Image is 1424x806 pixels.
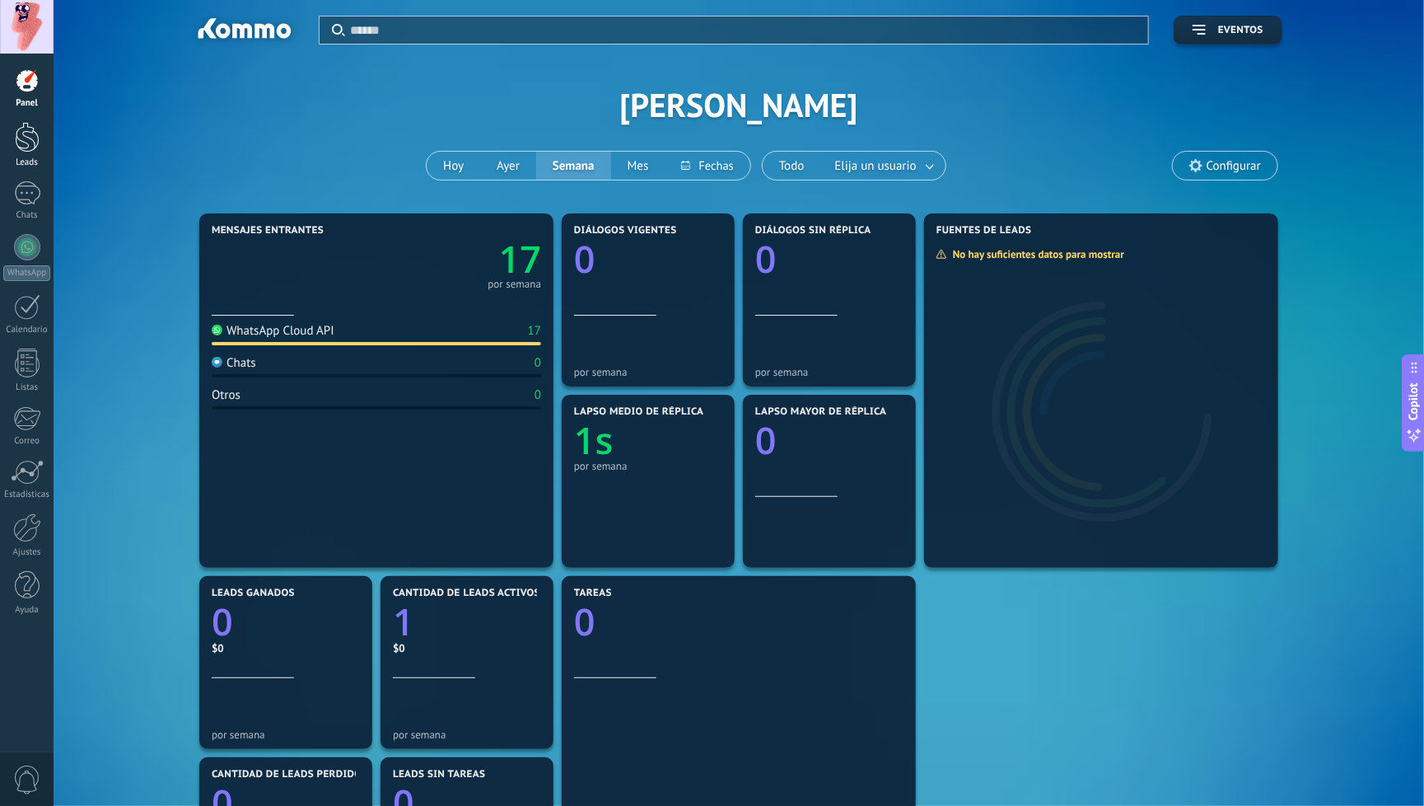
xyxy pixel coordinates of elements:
a: 1 [393,597,541,648]
text: 0 [755,235,777,285]
span: Diálogos vigentes [574,225,677,237]
a: 0 [212,597,360,648]
span: Configurar [1207,159,1261,173]
div: Ajustes [3,547,51,558]
span: Cantidad de leads perdidos [212,769,368,780]
div: Leads [3,157,51,168]
div: Chats [3,210,51,221]
div: WhatsApp [3,265,50,281]
button: Ayer [480,152,536,180]
button: Todo [763,152,821,180]
div: Correo [3,436,51,447]
div: Estadísticas [3,490,51,500]
div: Otros [212,387,240,403]
div: por semana [574,366,722,378]
div: $0 [393,641,541,655]
div: Ayuda [3,605,51,616]
text: 0 [212,597,233,648]
span: Tareas [574,588,612,599]
button: Semana [536,152,611,180]
span: Copilot [1406,383,1422,421]
a: 17 [376,235,541,285]
div: Panel [3,98,51,109]
div: WhatsApp Cloud API [212,323,334,339]
button: Hoy [427,152,480,180]
span: Leads sin tareas [393,769,485,780]
button: Fechas [665,152,749,180]
button: Mes [611,152,665,180]
text: 0 [574,597,595,648]
a: 0 [574,597,903,648]
div: 17 [528,323,541,339]
div: por semana [393,729,541,741]
span: Lapso medio de réplica [574,406,704,418]
span: Cantidad de leads activos [393,588,540,599]
text: 1s [574,416,614,466]
img: WhatsApp Cloud API [212,325,222,335]
img: Chats [212,357,222,368]
span: Eventos [1218,25,1263,36]
div: por semana [488,280,541,288]
text: 1 [393,597,414,648]
span: Elija un usuario [832,155,920,177]
div: $0 [212,641,360,655]
div: Calendario [3,325,51,335]
div: por semana [755,366,903,378]
span: Leads ganados [212,588,295,599]
button: Elija un usuario [821,152,945,180]
span: Diálogos sin réplica [755,225,871,237]
div: No hay suficientes datos para mostrar [936,247,1136,261]
text: 17 [499,235,541,285]
span: Mensajes entrantes [212,225,324,237]
div: Chats [212,355,256,371]
div: 0 [535,387,541,403]
text: 0 [574,235,595,285]
span: Fuentes de leads [936,225,1032,237]
button: Eventos [1174,16,1282,45]
div: 0 [535,355,541,371]
span: Lapso mayor de réplica [755,406,886,418]
text: 0 [755,416,777,466]
div: Listas [3,382,51,393]
div: por semana [212,729,360,741]
div: por semana [574,460,722,472]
